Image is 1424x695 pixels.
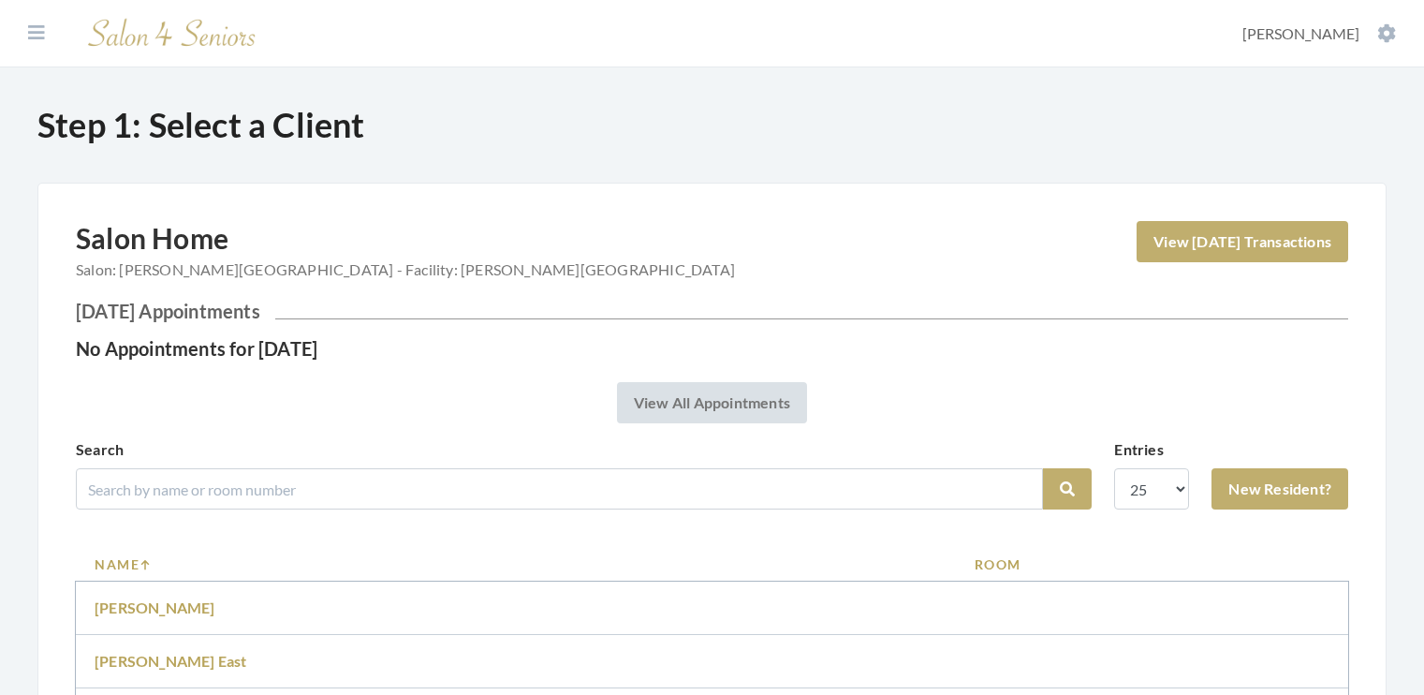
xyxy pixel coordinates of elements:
[95,555,937,574] a: Name
[1242,24,1359,42] span: [PERSON_NAME]
[76,337,1348,360] h4: No Appointments for [DATE]
[76,221,735,292] h2: Salon Home
[76,468,1043,510] input: Search by name or room number
[1114,438,1163,461] label: Entries
[76,300,1348,322] h2: [DATE] Appointments
[37,105,1387,145] h1: Step 1: Select a Client
[79,11,266,55] img: Salon 4 Seniors
[1137,221,1348,262] a: View [DATE] Transactions
[95,652,247,670] a: [PERSON_NAME] East
[1237,23,1402,44] button: [PERSON_NAME]
[617,382,807,423] a: View All Appointments
[76,438,124,461] label: Search
[1211,468,1348,510] a: New Resident?
[975,555,1329,574] a: Room
[76,259,735,281] span: Salon: [PERSON_NAME][GEOGRAPHIC_DATA] - Facility: [PERSON_NAME][GEOGRAPHIC_DATA]
[95,599,215,616] a: [PERSON_NAME]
